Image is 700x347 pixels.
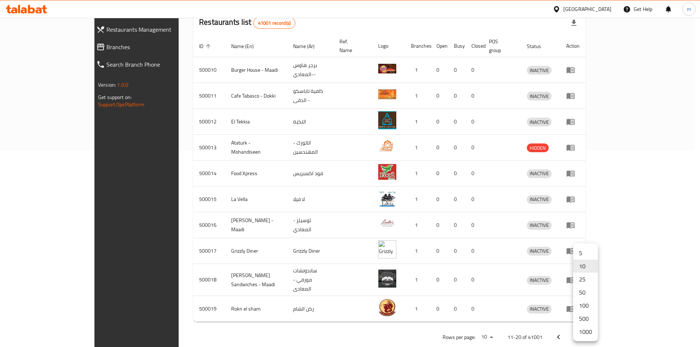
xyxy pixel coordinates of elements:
li: 10 [573,260,598,273]
li: 500 [573,312,598,325]
li: 100 [573,299,598,312]
li: 25 [573,273,598,286]
li: 5 [573,247,598,260]
li: 1000 [573,325,598,338]
li: 50 [573,286,598,299]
